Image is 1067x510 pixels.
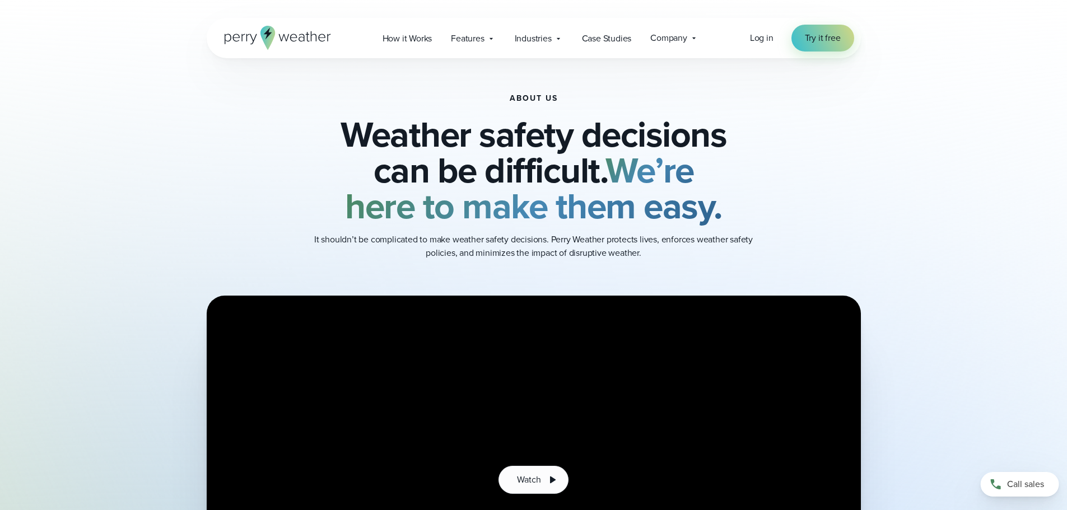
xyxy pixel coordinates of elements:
[451,32,484,45] span: Features
[1001,478,1038,491] span: Call sales
[498,466,568,494] button: Watch
[373,27,442,50] a: How it Works
[345,144,722,232] strong: We’re here to make them easy.
[750,31,774,45] a: Log in
[515,32,552,45] span: Industries
[263,116,805,224] h2: Weather safety decisions can be difficult.
[750,31,774,44] span: Log in
[582,32,632,45] span: Case Studies
[572,27,641,50] a: Case Studies
[310,233,758,260] p: It shouldn’t be complicated to make weather safety decisions. Perry Weather protects lives, enfor...
[650,31,687,45] span: Company
[517,473,541,486] span: Watch
[383,32,432,45] span: How it Works
[791,25,854,52] a: Try it free
[975,472,1054,497] a: Call sales
[805,31,841,45] span: Try it free
[510,94,558,103] h1: About Us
